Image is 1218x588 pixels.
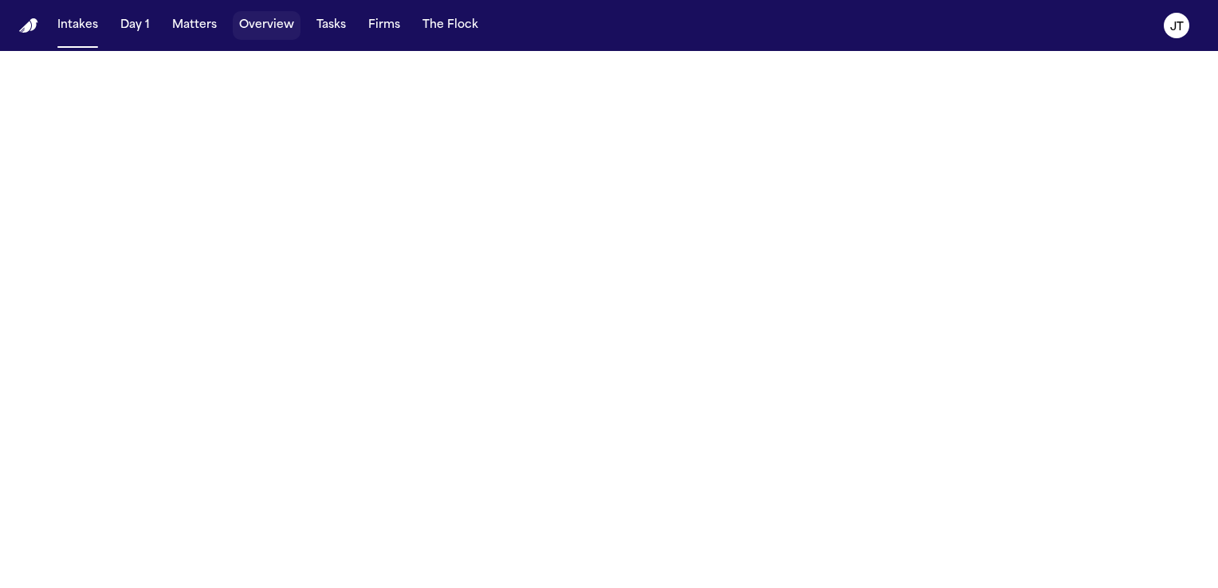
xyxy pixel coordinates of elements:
button: Matters [166,11,223,40]
img: Finch Logo [19,18,38,33]
a: Home [19,18,38,33]
button: Tasks [310,11,352,40]
button: Firms [362,11,407,40]
button: Day 1 [114,11,156,40]
button: The Flock [416,11,485,40]
button: Overview [233,11,301,40]
button: Intakes [51,11,104,40]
